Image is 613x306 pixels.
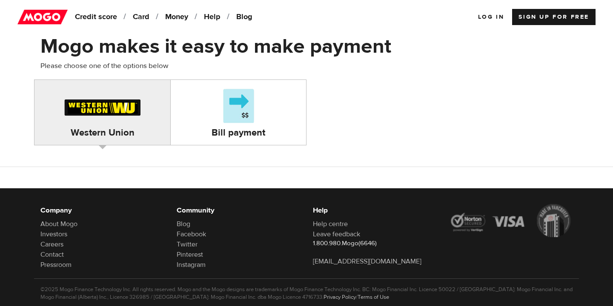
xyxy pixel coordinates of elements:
a: Careers [40,240,63,249]
a: Instagram [177,261,206,269]
a: Card [130,9,161,25]
h6: Company [40,205,164,215]
img: mogo_logo-11ee424be714fa7cbb0f0f49df9e16ec.png [17,9,68,25]
a: Investors [40,230,67,238]
a: Blog [233,9,262,25]
a: [EMAIL_ADDRESS][DOMAIN_NAME] [313,257,421,266]
a: Twitter [177,240,198,249]
a: Facebook [177,230,206,238]
a: Log In [478,9,504,25]
a: About Mogo [40,220,77,228]
p: 1.800.980.Mogo(6646) [313,239,436,248]
a: Leave feedback [313,230,360,238]
h1: Mogo makes it easy to make payment [40,35,573,57]
a: Money [162,9,200,25]
p: Please choose one of the options below [40,61,573,71]
a: Blog [177,220,190,228]
img: legal-icons-92a2ffecb4d32d839781d1b4e4802d7b.png [449,204,573,237]
a: Help centre [313,220,348,228]
p: ©2025 Mogo Finance Technology Inc. All rights reserved. Mogo and the Mogo designs are trademarks ... [40,286,573,301]
a: Credit score [72,9,129,25]
h4: Western Union [34,127,170,139]
h6: Help [313,205,436,215]
a: Sign up for Free [512,9,596,25]
a: Privacy Policy [324,294,356,300]
h4: Bill payment [171,127,306,139]
a: Help [201,9,232,25]
a: Terms of Use [358,294,389,300]
a: Contact [40,250,64,259]
a: Pressroom [40,261,72,269]
a: Pinterest [177,250,203,259]
h6: Community [177,205,300,215]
